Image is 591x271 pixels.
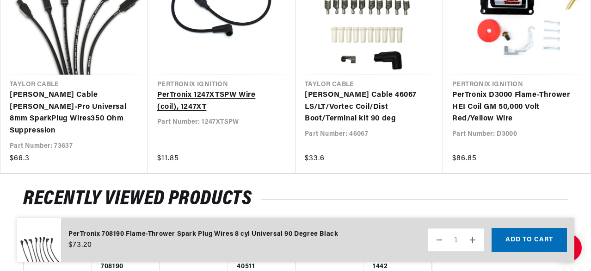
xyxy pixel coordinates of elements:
[305,89,425,125] a: [PERSON_NAME] Cable 46067 LS/LT/Vortec Coil/Dist Boot/Terminal kit 90 deg
[452,89,572,125] a: PerTronix D3000 Flame-Thrower HEI Coil GM 50,000 Volt Red/Yellow Wire
[23,190,568,208] h2: RECENTLY VIEWED PRODUCTS
[10,89,129,137] a: [PERSON_NAME] Cable [PERSON_NAME]-Pro Universal 8mm SparkPlug Wires350 Ohm Suppression
[68,229,338,239] div: PerTronix 708190 Flame-Thrower Spark Plug Wires 8 cyl Universal 90 Degree Black
[17,218,61,263] img: PerTronix 708190 Flame-Thrower Spark Plug Wires 8 cyl Universal 90 Degree Black
[157,89,277,113] a: PerTronix 1247XTSPW Wire (coil), 1247XT
[492,228,567,252] button: Add to cart
[68,239,92,251] span: $73.20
